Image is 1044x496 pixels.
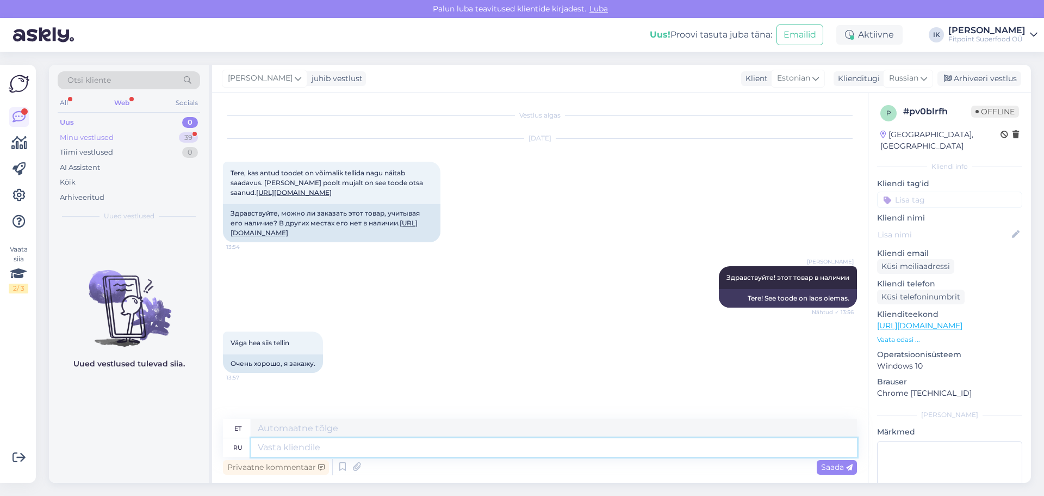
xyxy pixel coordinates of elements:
[182,117,198,128] div: 0
[929,27,944,42] div: IK
[877,376,1022,388] p: Brauser
[903,105,971,118] div: # pv0blrfh
[226,373,267,382] span: 13:57
[67,75,111,86] span: Otsi kliente
[877,321,962,330] a: [URL][DOMAIN_NAME]
[60,117,74,128] div: Uus
[880,129,1000,152] div: [GEOGRAPHIC_DATA], [GEOGRAPHIC_DATA]
[878,229,1010,241] input: Lisa nimi
[836,25,903,45] div: Aktiivne
[650,28,772,41] div: Proovi tasuta juba täna:
[586,4,611,14] span: Luba
[49,250,209,348] img: No chats
[173,96,200,110] div: Socials
[307,73,363,84] div: juhib vestlust
[877,349,1022,360] p: Operatsioonisüsteem
[834,73,880,84] div: Klienditugi
[886,109,891,117] span: p
[877,335,1022,345] p: Vaata edasi ...
[256,188,332,197] a: [URL][DOMAIN_NAME]
[877,192,1022,208] input: Lisa tag
[650,29,670,40] b: Uus!
[223,204,440,242] div: Здравствуйте, можно ли заказать этот товар, учитывая его наличие? В других местах его нет в наличии.
[104,211,154,221] span: Uued vestlused
[821,462,853,472] span: Saada
[741,73,768,84] div: Klient
[877,278,1022,290] p: Kliendi telefon
[9,284,28,293] div: 2 / 3
[9,74,29,94] img: Askly Logo
[223,133,857,143] div: [DATE]
[60,177,76,188] div: Kõik
[226,243,267,251] span: 13:54
[234,419,241,438] div: et
[112,96,132,110] div: Web
[877,388,1022,399] p: Chrome [TECHNICAL_ID]
[719,289,857,308] div: Tere! See toode on laos olemas.
[812,308,854,316] span: Nähtud ✓ 13:56
[807,258,854,266] span: [PERSON_NAME]
[231,169,425,197] span: Tere, kas antud toodet on võimalik tellida nagu näitab saadavus. [PERSON_NAME] poolt mujalt on se...
[228,72,293,84] span: [PERSON_NAME]
[948,26,1037,44] a: [PERSON_NAME]Fitpoint Superfood OÜ
[60,192,104,203] div: Arhiveeritud
[726,273,849,281] span: Здравствуйте! этот товар в наличии
[231,339,289,347] span: Väga hea siis tellin
[223,460,329,475] div: Privaatne kommentaar
[777,72,810,84] span: Estonian
[877,248,1022,259] p: Kliendi email
[971,106,1019,118] span: Offline
[877,212,1022,224] p: Kliendi nimi
[877,178,1022,189] p: Kliendi tag'id
[948,26,1026,35] div: [PERSON_NAME]
[937,71,1021,86] div: Arhiveeri vestlus
[60,132,114,143] div: Minu vestlused
[60,147,113,158] div: Tiimi vestlused
[223,354,323,373] div: Очень хорошо, я закажу.
[889,72,918,84] span: Russian
[877,290,965,304] div: Küsi telefoninumbrit
[877,309,1022,320] p: Klienditeekond
[182,147,198,158] div: 0
[877,360,1022,372] p: Windows 10
[58,96,70,110] div: All
[948,35,1026,44] div: Fitpoint Superfood OÜ
[60,162,100,173] div: AI Assistent
[877,426,1022,438] p: Märkmed
[223,111,857,120] div: Vestlus algas
[73,358,185,370] p: Uued vestlused tulevad siia.
[9,244,28,293] div: Vaata siia
[877,410,1022,420] div: [PERSON_NAME]
[179,132,198,143] div: 39
[233,438,243,457] div: ru
[776,25,823,45] button: Emailid
[877,259,954,274] div: Küsi meiliaadressi
[877,162,1022,172] div: Kliendi info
